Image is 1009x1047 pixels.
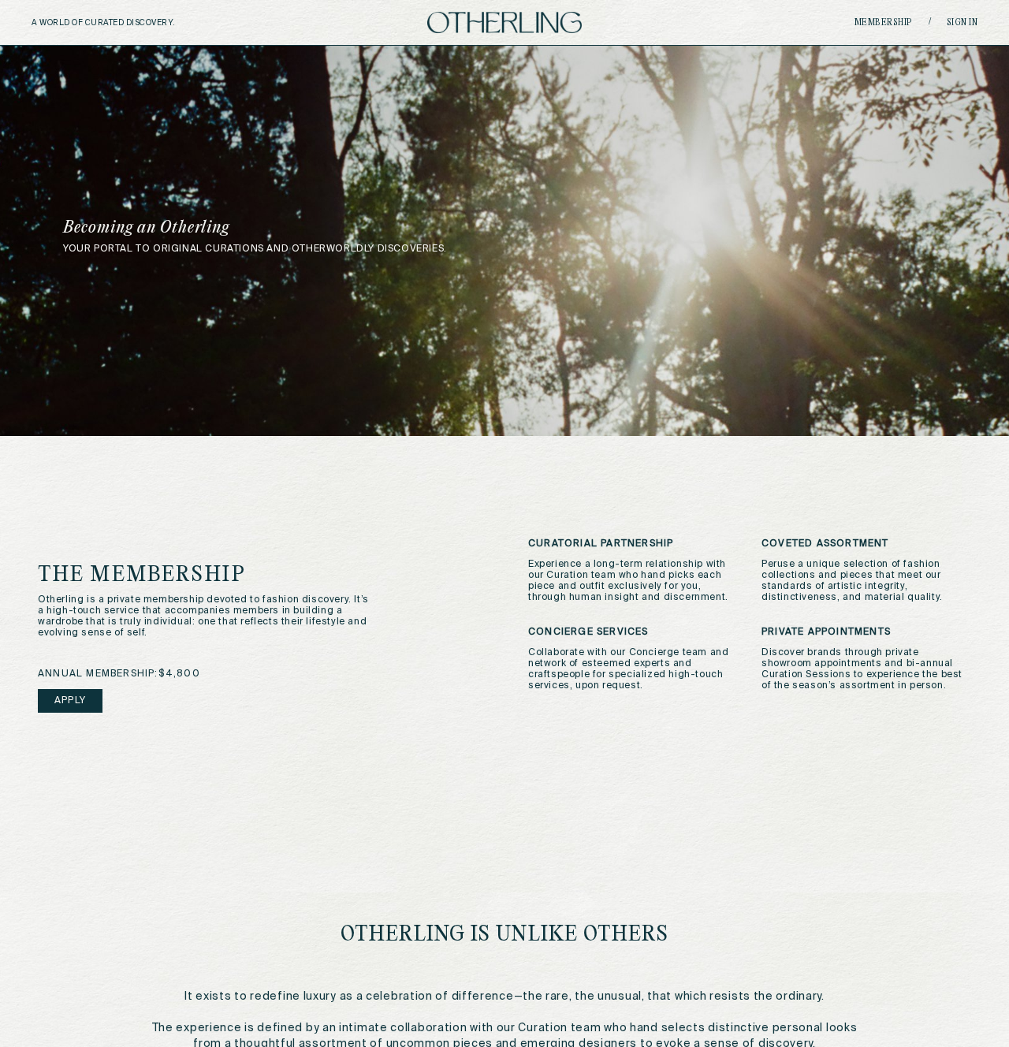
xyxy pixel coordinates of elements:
[761,627,971,638] h3: Private Appointments
[427,12,582,33] img: logo
[947,18,978,28] a: Sign in
[528,627,738,638] h3: Concierge Services
[63,244,946,255] p: your portal to original curations and otherworldly discoveries.
[528,538,738,550] h3: Curatorial Partnership
[929,17,931,28] span: /
[761,538,971,550] h3: Coveted Assortment
[38,564,430,587] h1: The Membership
[341,924,668,946] h1: Otherling Is Unlike Others
[761,559,971,603] p: Peruse a unique selection of fashion collections and pieces that meet our standards of artistic i...
[761,647,971,691] p: Discover brands through private showroom appointments and bi-annual Curation Sessions to experien...
[38,594,370,639] p: Otherling is a private membership devoted to fashion discovery. It’s a high-touch service that ac...
[528,559,738,603] p: Experience a long-term relationship with our Curation team who hand picks each piece and outfit e...
[38,669,200,680] span: annual membership: $4,800
[32,18,244,28] h5: A WORLD OF CURATED DISCOVERY.
[38,689,102,713] a: Apply
[63,220,593,236] h1: Becoming an Otherling
[854,18,913,28] a: Membership
[528,647,738,691] p: Collaborate with our Concierge team and network of esteemed experts and craftspeople for speciali...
